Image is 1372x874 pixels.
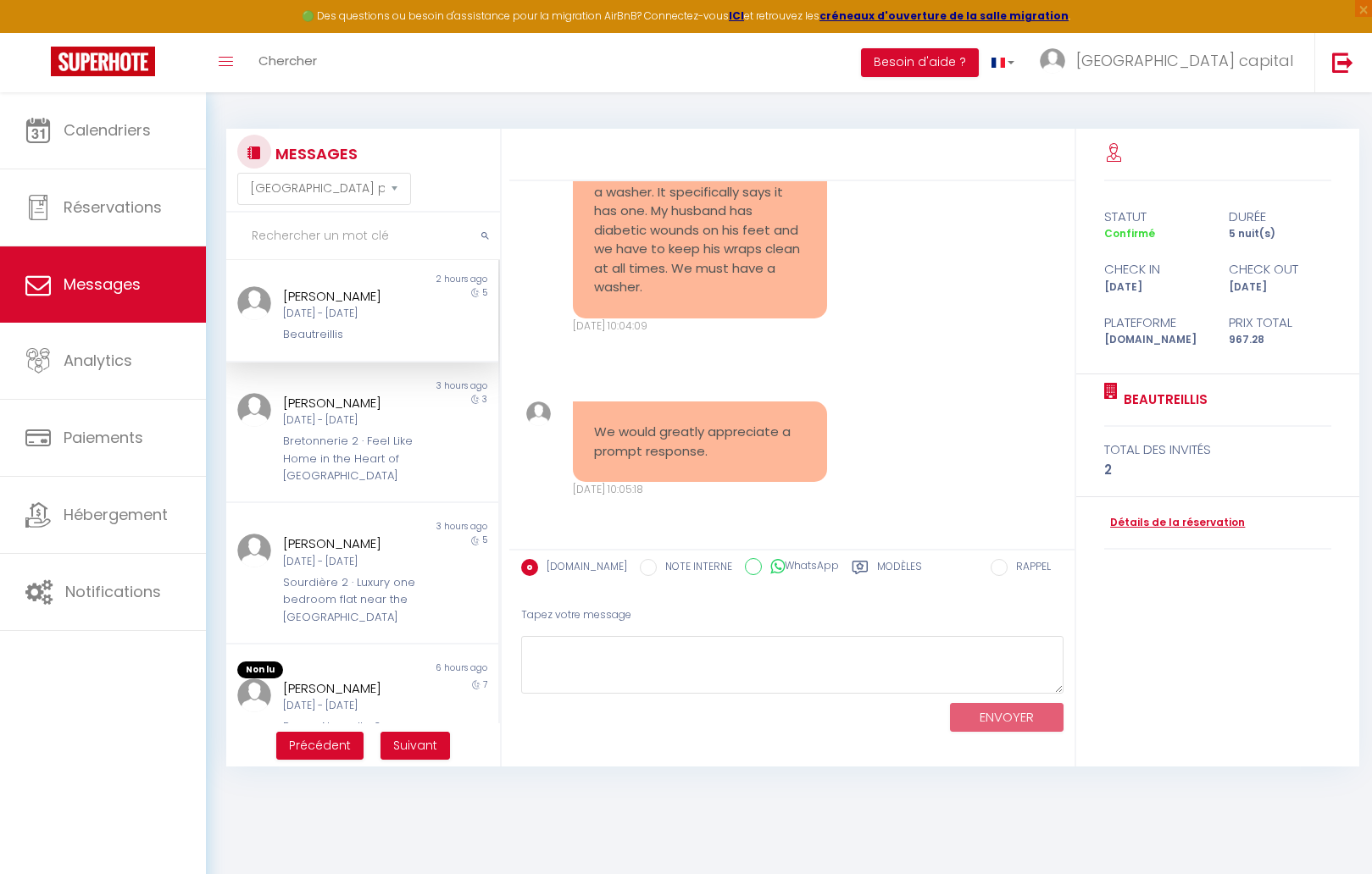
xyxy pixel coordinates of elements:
span: Suivant [393,737,437,754]
a: Beautreillis [1118,390,1208,410]
span: Analytics [64,350,132,371]
a: créneaux d'ouverture de la salle migration [819,8,1069,23]
img: logout [1332,52,1353,73]
div: Beautreillis [283,326,419,343]
span: Précédent [289,737,351,754]
div: Sourdière 2 · Luxury one bedroom flat near the [GEOGRAPHIC_DATA] [283,574,419,626]
span: Réservations [64,196,162,218]
div: 2 hours ago [363,273,499,286]
span: Paiements [64,427,143,448]
button: Ouvrir le widget de chat LiveChat [14,7,64,58]
span: Hébergement [64,504,168,525]
label: NOTE INTERNE [657,559,732,578]
div: [DATE] [1093,279,1218,296]
button: Previous [276,732,364,761]
span: 3 [482,393,487,406]
div: 5 nuit(s) [1218,226,1342,242]
span: Calendriers [64,119,151,141]
button: Next [380,732,450,761]
div: 967.28 [1218,332,1342,348]
span: Notifications [65,581,161,602]
div: [DATE] - [DATE] [283,554,419,570]
a: Détails de la réservation [1104,515,1245,531]
div: 3 hours ago [363,520,499,534]
div: check in [1093,259,1218,279]
pre: We would greatly appreciate a prompt response. [594,423,806,461]
div: 6 hours ago [363,661,499,678]
span: 7 [483,678,487,691]
div: [DOMAIN_NAME] [1093,332,1218,348]
label: [DOMAIN_NAME] [538,559,627,578]
h3: MESSAGES [271,135,358,173]
img: ... [526,401,550,425]
div: [PERSON_NAME] [283,534,419,554]
div: [PERSON_NAME] [283,678,419,699]
span: 5 [482,534,487,546]
div: Prix total [1218,313,1342,333]
div: [PERSON_NAME] [283,393,419,413]
a: ... [GEOGRAPHIC_DATA] capital [1027,33,1314,92]
div: [DATE] [1218,279,1342,296]
input: Rechercher un mot clé [226,213,500,260]
span: Confirmé [1104,226,1155,241]
div: Bretonnerie 2 · Feel Like Home in the Heart of [GEOGRAPHIC_DATA] [283,433,419,484]
div: [DATE] - [DATE] [283,306,419,322]
div: [PERSON_NAME] [283,286,419,307]
div: durée [1218,207,1342,227]
div: Bonne Nouvelle 3 · Luxury central 3 bedrooms flat [GEOGRAPHIC_DATA] [283,718,419,788]
img: ... [237,678,271,712]
a: ICI [729,8,744,23]
div: [DATE] - [DATE] [283,412,419,429]
span: 5 [482,286,487,299]
div: [DATE] 10:05:18 [573,482,827,498]
a: Chercher [246,33,330,92]
div: check out [1218,259,1342,279]
div: [DATE] 10:04:09 [573,318,827,335]
div: statut [1093,207,1218,227]
label: Modèles [877,559,922,580]
label: WhatsApp [762,558,839,577]
img: ... [237,393,271,427]
img: ... [1040,48,1065,74]
span: Messages [64,274,141,295]
div: Plateforme [1093,313,1218,333]
div: Tapez votre message [521,595,1064,636]
span: [GEOGRAPHIC_DATA] capital [1076,50,1293,71]
div: [DATE] - [DATE] [283,698,419,714]
label: RAPPEL [1008,559,1051,578]
button: Besoin d'aide ? [861,48,979,77]
div: 3 hours ago [363,379,499,393]
img: ... [237,534,271,567]
img: ... [237,286,271,320]
button: ENVOYER [950,703,1064,733]
div: total des invités [1104,440,1330,460]
img: Super Booking [51,47,155,76]
pre: Apartment Your message will be sent to the property through [link removed]This unit does not have... [594,87,806,297]
span: Chercher [258,52,317,69]
div: 2 [1104,460,1330,480]
span: Non lu [237,661,283,678]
